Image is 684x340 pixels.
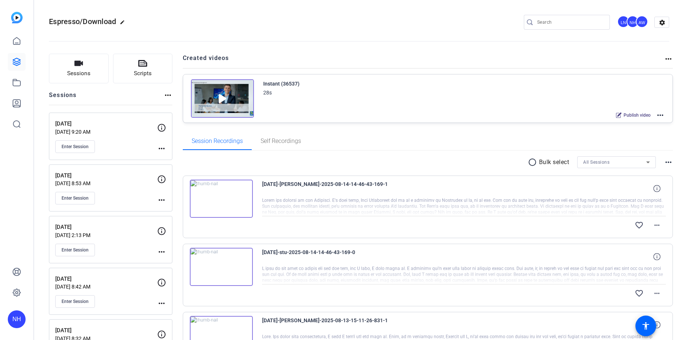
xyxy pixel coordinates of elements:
[55,284,157,290] p: [DATE] 8:42 AM
[656,111,665,120] mat-icon: more_horiz
[55,244,95,256] button: Enter Session
[190,180,253,218] img: thumb-nail
[55,120,157,128] p: [DATE]
[664,158,673,167] mat-icon: more_horiz
[263,88,272,97] div: 28s
[55,223,157,231] p: [DATE]
[55,326,157,335] p: [DATE]
[55,171,157,180] p: [DATE]
[537,18,604,27] input: Search
[49,17,116,26] span: Espresso/Download
[652,221,661,230] mat-icon: more_horiz
[55,275,157,283] p: [DATE]
[627,16,639,28] div: NH
[55,140,95,153] button: Enter Session
[134,69,152,78] span: Scripts
[157,247,166,256] mat-icon: more_horiz
[641,321,650,330] mat-icon: accessibility
[583,160,609,165] span: All Sessions
[55,192,95,204] button: Enter Session
[190,248,253,286] img: thumb-nail
[263,79,300,88] div: Instant (36537)
[62,299,89,304] span: Enter Session
[55,232,157,238] p: [DATE] 2:13 PM
[624,112,651,118] span: Publish video
[49,91,77,105] h2: Sessions
[652,289,661,298] mat-icon: more_horiz
[192,138,243,144] span: Session Recordings
[11,12,23,23] img: blue-gradient.svg
[62,144,89,150] span: Enter Session
[664,54,673,63] mat-icon: more_horiz
[183,54,664,68] h2: Created videos
[157,144,166,153] mat-icon: more_horiz
[635,289,644,298] mat-icon: favorite_border
[62,247,89,253] span: Enter Session
[157,299,166,308] mat-icon: more_horiz
[55,180,157,186] p: [DATE] 8:53 AM
[163,91,172,100] mat-icon: more_horiz
[120,20,129,29] mat-icon: edit
[617,16,630,28] div: LN
[113,54,173,83] button: Scripts
[262,316,399,334] span: [DATE]-[PERSON_NAME]-2025-08-13-15-11-26-831-1
[55,129,157,135] p: [DATE] 9:20 AM
[539,158,569,167] p: Bulk select
[62,195,89,201] span: Enter Session
[617,16,630,29] ngx-avatar: Lan Nguyen
[261,138,301,144] span: Self Recordings
[67,69,90,78] span: Sessions
[636,16,649,29] ngx-avatar: Ashley Williams
[191,79,254,118] img: Creator Project Thumbnail
[528,158,539,167] mat-icon: radio_button_unchecked
[49,54,109,83] button: Sessions
[8,310,26,328] div: NH
[262,180,399,197] span: [DATE]-[PERSON_NAME]-2025-08-14-14-46-43-169-1
[157,196,166,204] mat-icon: more_horiz
[636,16,648,28] div: AW
[55,295,95,308] button: Enter Session
[262,248,399,266] span: [DATE]-stu-2025-08-14-14-46-43-169-0
[655,17,670,28] mat-icon: settings
[627,16,640,29] ngx-avatar: Nancy Hanninen
[635,221,644,230] mat-icon: favorite_border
